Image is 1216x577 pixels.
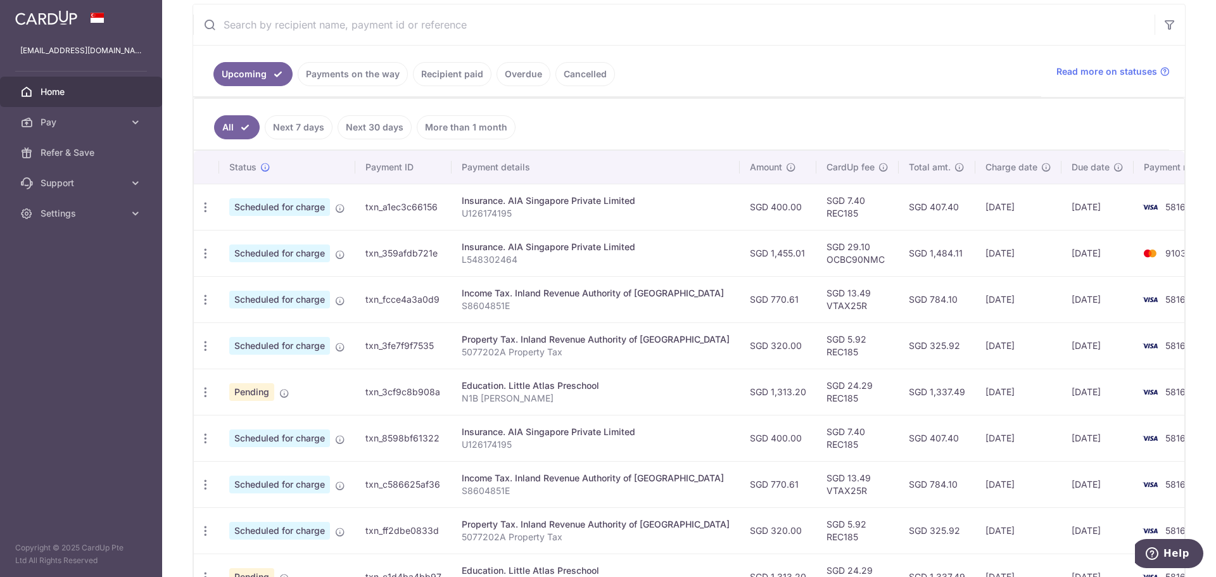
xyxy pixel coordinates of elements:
td: txn_3cf9c8b908a [355,369,452,415]
span: 5816 [1165,525,1186,536]
a: All [214,115,260,139]
td: [DATE] [975,276,1061,322]
a: Cancelled [555,62,615,86]
td: SGD 7.40 REC185 [816,415,899,461]
td: txn_fcce4a3a0d9 [355,276,452,322]
img: Bank Card [1137,292,1163,307]
a: Next 30 days [338,115,412,139]
td: SGD 784.10 [899,461,975,507]
span: CardUp fee [826,161,875,174]
span: Scheduled for charge [229,429,330,447]
img: Bank Card [1137,523,1163,538]
td: txn_ff2dbe0833d [355,507,452,554]
div: Insurance. AIA Singapore Private Limited [462,426,730,438]
td: SGD 407.40 [899,184,975,230]
td: [DATE] [1061,230,1134,276]
div: Education. Little Atlas Preschool [462,564,730,577]
td: [DATE] [1061,184,1134,230]
p: N1B [PERSON_NAME] [462,392,730,405]
span: 5816 [1165,479,1186,490]
td: txn_8598bf61322 [355,415,452,461]
a: Payments on the way [298,62,408,86]
input: Search by recipient name, payment id or reference [193,4,1155,45]
td: SGD 24.29 REC185 [816,369,899,415]
a: Upcoming [213,62,293,86]
p: 5077202A Property Tax [462,531,730,543]
td: SGD 1,455.01 [740,230,816,276]
td: [DATE] [975,322,1061,369]
span: Status [229,161,256,174]
td: [DATE] [975,230,1061,276]
td: txn_a1ec3c66156 [355,184,452,230]
img: Bank Card [1137,477,1163,492]
span: Amount [750,161,782,174]
td: SGD 29.10 OCBC90NMC [816,230,899,276]
td: SGD 5.92 REC185 [816,322,899,369]
td: SGD 325.92 [899,322,975,369]
td: txn_359afdb721e [355,230,452,276]
span: Due date [1072,161,1110,174]
td: SGD 770.61 [740,461,816,507]
a: Recipient paid [413,62,491,86]
td: [DATE] [1061,276,1134,322]
div: Property Tax. Inland Revenue Authority of [GEOGRAPHIC_DATA] [462,518,730,531]
td: SGD 320.00 [740,507,816,554]
a: Next 7 days [265,115,332,139]
iframe: Opens a widget where you can find more information [1135,539,1203,571]
td: SGD 400.00 [740,184,816,230]
img: Bank Card [1137,338,1163,353]
td: [DATE] [1061,507,1134,554]
p: 5077202A Property Tax [462,346,730,358]
a: More than 1 month [417,115,516,139]
td: [DATE] [975,461,1061,507]
span: Refer & Save [41,146,124,159]
img: Bank Card [1137,200,1163,215]
span: Total amt. [909,161,951,174]
div: Education. Little Atlas Preschool [462,379,730,392]
td: SGD 784.10 [899,276,975,322]
td: [DATE] [975,369,1061,415]
span: 5816 [1165,386,1186,397]
a: Overdue [497,62,550,86]
td: [DATE] [975,415,1061,461]
td: SGD 1,337.49 [899,369,975,415]
span: Scheduled for charge [229,244,330,262]
td: [DATE] [975,507,1061,554]
p: U126174195 [462,438,730,451]
span: Pending [229,383,274,401]
td: SGD 13.49 VTAX25R [816,276,899,322]
span: 5816 [1165,201,1186,212]
p: S8604851E [462,485,730,497]
span: Scheduled for charge [229,476,330,493]
td: txn_3fe7f9f7535 [355,322,452,369]
th: Payment ID [355,151,452,184]
span: Read more on statuses [1056,65,1157,78]
td: SGD 13.49 VTAX25R [816,461,899,507]
span: 5816 [1165,433,1186,443]
span: Scheduled for charge [229,291,330,308]
p: [EMAIL_ADDRESS][DOMAIN_NAME] [20,44,142,57]
td: SGD 1,484.11 [899,230,975,276]
td: [DATE] [1061,415,1134,461]
td: SGD 325.92 [899,507,975,554]
td: SGD 407.40 [899,415,975,461]
span: 5816 [1165,294,1186,305]
span: 9103 [1165,248,1186,258]
td: SGD 5.92 REC185 [816,507,899,554]
img: Bank Card [1137,384,1163,400]
span: Support [41,177,124,189]
div: Insurance. AIA Singapore Private Limited [462,241,730,253]
span: 5816 [1165,340,1186,351]
div: Insurance. AIA Singapore Private Limited [462,194,730,207]
span: Home [41,86,124,98]
td: txn_c586625af36 [355,461,452,507]
td: SGD 400.00 [740,415,816,461]
img: Bank Card [1137,431,1163,446]
td: [DATE] [1061,369,1134,415]
td: SGD 320.00 [740,322,816,369]
p: U126174195 [462,207,730,220]
div: Income Tax. Inland Revenue Authority of [GEOGRAPHIC_DATA] [462,287,730,300]
td: SGD 770.61 [740,276,816,322]
img: CardUp [15,10,77,25]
